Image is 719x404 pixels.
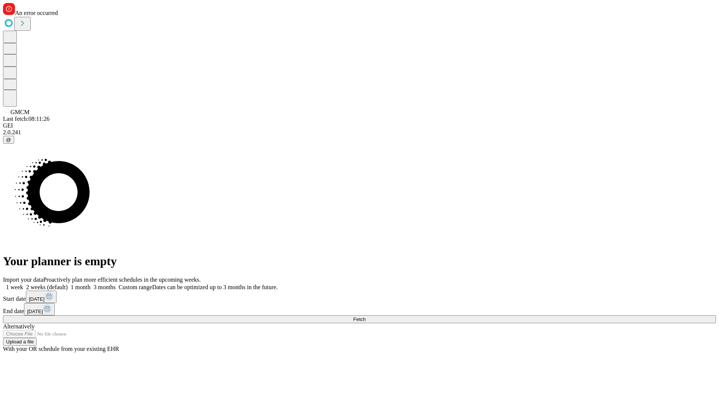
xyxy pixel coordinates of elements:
span: With your OR schedule from your existing EHR [3,346,119,352]
button: [DATE] [26,291,57,303]
span: 1 month [71,284,91,290]
div: GEI [3,122,716,129]
div: End date [3,303,716,315]
span: Import your data [3,276,43,283]
span: Proactively plan more efficient schedules in the upcoming weeks. [43,276,201,283]
span: 3 months [94,284,116,290]
span: Custom range [119,284,152,290]
span: An error occurred [15,10,58,16]
span: 1 week [6,284,23,290]
span: Alternatively [3,323,34,330]
span: Fetch [353,316,365,322]
span: GMCM [10,109,30,115]
div: 2.0.241 [3,129,716,136]
span: 2 weeks (default) [26,284,68,290]
span: @ [6,137,11,143]
span: Dates can be optimized up to 3 months in the future. [152,284,277,290]
span: [DATE] [29,296,45,302]
h1: Your planner is empty [3,254,716,268]
div: Start date [3,291,716,303]
span: [DATE] [27,309,43,314]
button: @ [3,136,14,144]
button: Fetch [3,315,716,323]
span: Last fetch: 08:11:26 [3,116,49,122]
button: Upload a file [3,338,37,346]
button: [DATE] [24,303,55,315]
